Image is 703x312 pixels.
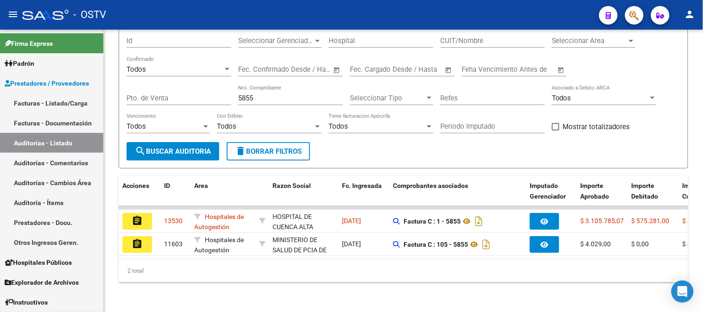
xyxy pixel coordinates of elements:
span: Seleccionar Tipo [350,94,425,102]
i: Descargar documento [480,237,492,252]
span: Hospitales Públicos [5,257,72,268]
span: Imputado Gerenciador [530,182,566,200]
span: Todos [329,122,348,131]
mat-icon: delete [235,145,246,156]
datatable-header-cell: Acciones [119,176,160,217]
span: Borrar Filtros [235,147,302,156]
div: Open Intercom Messenger [671,281,694,303]
span: Importe Debitado [632,182,659,200]
span: Comprobantes asociados [393,182,468,189]
span: [DATE] [342,217,361,225]
span: 11603 [164,240,183,248]
span: Seleccionar Area [552,37,627,45]
datatable-header-cell: Importe Aprobado [577,176,628,217]
span: Firma Express [5,38,53,49]
span: $ 575.281,00 [632,217,670,225]
span: Todos [217,122,236,131]
span: Fc. Ingresada [342,182,382,189]
button: Open calendar [332,65,342,75]
div: - 30626983398 [272,235,335,254]
datatable-header-cell: Razon Social [269,176,338,217]
span: Todos [127,122,146,131]
datatable-header-cell: Area [190,176,255,217]
span: $ 3.105.785,07 [581,217,624,225]
span: Hospitales de Autogestión [194,213,244,231]
span: Todos [552,94,571,102]
span: $ 0,00 [632,240,649,248]
input: End date [277,65,322,74]
span: Razon Social [272,182,311,189]
span: 13530 [164,217,183,225]
button: Open calendar [556,65,567,75]
div: - 30715080156 [272,212,335,231]
span: Padrón [5,58,34,69]
mat-icon: assignment [132,215,143,226]
mat-icon: person [684,9,696,20]
span: Acciones [122,182,149,189]
button: Open calendar [443,65,454,75]
span: Hospitales de Autogestión [194,236,244,254]
div: HOSPITAL DE CUENCA ALTA [PERSON_NAME] SERVICIO DE ATENCION MEDICA INTEGRAL PARA LA COMUNIDAD [272,212,335,285]
span: Area [194,182,208,189]
span: $ 4.029,00 [581,240,611,248]
datatable-header-cell: Comprobantes asociados [389,176,526,217]
span: Explorador de Archivos [5,277,79,287]
input: End date [388,65,433,74]
datatable-header-cell: Imputado Gerenciador [526,176,577,217]
button: Buscar Auditoria [127,142,219,161]
datatable-header-cell: ID [160,176,190,217]
input: Start date [238,65,268,74]
strong: Factura C : 105 - 5855 [404,241,468,248]
datatable-header-cell: Fc. Ingresada [338,176,389,217]
div: 2 total [119,259,688,282]
div: MINISTERIO DE SALUD DE PCIA DE BSAS [272,235,335,266]
span: Seleccionar Gerenciador [238,37,313,45]
span: ID [164,182,170,189]
mat-icon: assignment [132,238,143,250]
span: Todos [127,65,146,74]
span: Prestadores / Proveedores [5,78,89,88]
span: Importe Aprobado [581,182,609,200]
span: Mostrar totalizadores [563,121,630,132]
input: Start date [350,65,380,74]
mat-icon: search [135,145,146,156]
i: Descargar documento [473,214,485,229]
span: [DATE] [342,240,361,248]
span: Instructivos [5,297,48,307]
strong: Factura C : 1 - 5855 [404,218,461,225]
button: Borrar Filtros [227,142,310,161]
mat-icon: menu [7,9,19,20]
span: - OSTV [73,5,106,25]
datatable-header-cell: Importe Debitado [628,176,679,217]
span: Buscar Auditoria [135,147,211,156]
